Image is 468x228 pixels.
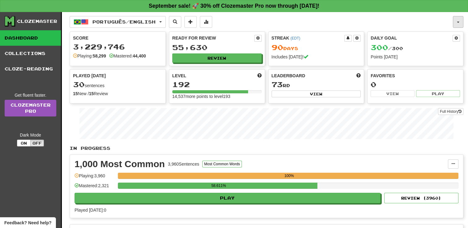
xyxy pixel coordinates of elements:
[172,81,262,88] div: 192
[371,46,403,51] span: / 300
[149,3,320,9] strong: September sale! 🚀 30% off Clozemaster Pro now through [DATE]!
[73,91,78,96] strong: 15
[73,73,106,79] span: Played [DATE]
[120,173,458,179] div: 100%
[73,35,162,41] div: Score
[272,43,283,52] span: 90
[89,91,94,96] strong: 15
[120,183,317,189] div: 58.611%
[200,16,212,28] button: More stats
[416,90,460,97] button: Play
[5,92,56,98] div: Get fluent faster.
[184,16,197,28] button: Add sentence to collection
[73,80,85,89] span: 30
[75,159,165,169] div: 1,000 Most Common
[169,16,181,28] button: Search sentences
[75,173,115,183] div: Playing: 3,960
[73,43,162,51] div: 3,229,746
[172,73,186,79] span: Level
[133,53,146,58] strong: 44,400
[75,193,380,203] button: Play
[272,35,345,41] div: Streak
[272,81,361,89] div: rd
[17,140,31,146] button: On
[73,53,106,59] div: Playing:
[109,53,146,59] div: Mastered:
[5,100,56,116] a: ClozemasterPro
[272,44,361,52] div: Day s
[272,54,361,60] div: Includes [DATE]!
[5,132,56,138] div: Dark Mode
[257,73,262,79] span: Score more points to level up
[438,108,463,115] button: Full History
[272,73,305,79] span: Leaderboard
[73,81,162,89] div: sentences
[371,90,414,97] button: View
[93,53,106,58] strong: 58,299
[30,140,44,146] button: Off
[356,73,361,79] span: This week in points, UTC
[172,35,254,41] div: Ready for Review
[172,44,262,51] div: 55,630
[371,73,460,79] div: Favorites
[75,183,115,193] div: Mastered: 2,321
[70,16,166,28] button: Português/English
[272,80,283,89] span: 73
[73,91,162,97] div: New / Review
[4,220,51,226] span: Open feedback widget
[371,54,460,60] div: Points [DATE]
[371,43,388,52] span: 300
[75,208,106,213] span: Played [DATE]: 0
[384,193,458,203] button: Review (3960)
[168,161,199,167] div: 3,960 Sentences
[172,53,262,63] button: Review
[202,161,242,167] button: Most Common Words
[92,19,156,24] span: Português / English
[17,18,57,24] div: Clozemaster
[290,36,300,40] a: (EDT)
[371,35,453,42] div: Daily Goal
[371,81,460,88] div: 0
[172,93,262,99] div: 14,537 more points to level 193
[70,145,463,151] p: In Progress
[272,91,361,97] button: View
